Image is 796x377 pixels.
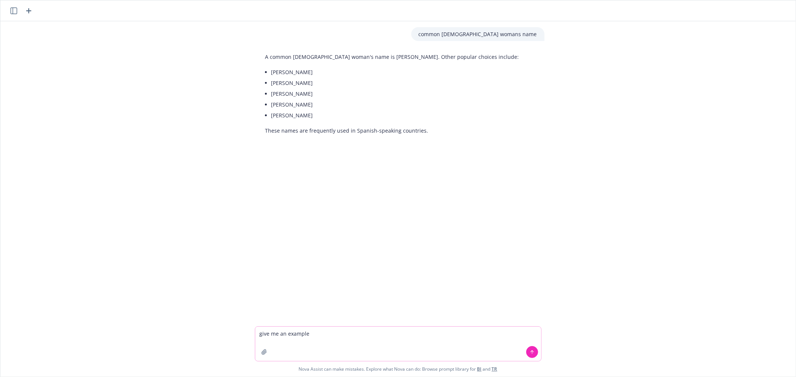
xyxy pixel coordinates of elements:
[265,53,519,61] p: A common [DEMOGRAPHIC_DATA] woman's name is [PERSON_NAME]. Other popular choices include:
[271,110,519,121] li: [PERSON_NAME]
[299,361,497,377] span: Nova Assist can make mistakes. Explore what Nova can do: Browse prompt library for and
[477,366,482,372] a: BI
[492,366,497,372] a: TR
[271,99,519,110] li: [PERSON_NAME]
[271,77,519,88] li: [PERSON_NAME]
[419,30,537,38] p: common [DEMOGRAPHIC_DATA] womans name
[271,88,519,99] li: [PERSON_NAME]
[271,67,519,77] li: [PERSON_NAME]
[255,327,541,361] textarea: give me an example
[265,127,519,134] p: These names are frequently used in Spanish-speaking countries.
